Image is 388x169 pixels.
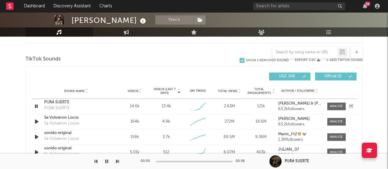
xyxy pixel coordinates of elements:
[236,158,248,165] div: 00:58
[285,159,309,164] div: PURA SUERTE
[44,130,108,136] a: sonido original
[121,149,149,156] div: 5.01k
[215,134,244,140] div: 89.5M
[278,148,299,152] strong: JULIAN_07
[320,59,363,62] button: + Add TikTok Sound
[71,15,148,25] div: [PERSON_NAME]
[140,158,153,165] div: 00:00
[273,50,337,55] input: Search by song name or URL
[253,2,345,10] input: Search for artists
[278,102,321,106] a: [PERSON_NAME] & [PERSON_NAME]
[319,75,347,78] span: Official ( 1 )
[215,119,244,125] div: 272M
[247,149,275,156] div: 403k
[25,56,61,63] span: TikTok Sounds
[278,132,321,136] a: Mario_Ft2🤴🏻🐭
[247,134,275,140] div: 9.36M
[278,107,321,111] div: 63.2k followers
[278,138,321,142] div: 1.3M followers
[278,148,321,152] a: JULIAN_07
[247,119,275,125] div: 18.6M
[44,105,70,111] div: PURA SUERTE
[278,117,310,121] strong: [PERSON_NAME]
[161,103,171,109] div: 13.4k
[281,89,314,93] span: Author / Followers
[183,89,212,93] div: 6M Trend
[44,99,108,106] a: PURA SUERTE
[247,87,271,95] span: Total Engagements
[44,121,79,127] div: Se Volvieron Locos
[155,15,194,25] button: Track
[247,103,275,109] div: 121k
[246,59,289,63] div: Show 1 Removed Sound
[365,2,370,6] div: 36
[273,75,301,78] span: UGC ( 54 )
[278,102,346,106] strong: [PERSON_NAME] & [PERSON_NAME]
[218,89,237,93] span: Total Views
[152,87,177,95] span: Videos (last 7 days)
[278,132,307,136] strong: Mario_Ft2🤴🏻🐭
[363,4,367,9] button: 36
[163,149,169,156] div: 512
[121,134,149,140] div: 159k
[278,153,321,157] div: 26.1k followers
[44,136,79,142] div: Se Volvieron Locos
[326,59,363,62] button: + Add TikTok Sound
[44,151,79,157] div: Se Volvieron Locos
[121,103,149,109] div: 14.6k
[215,103,244,109] div: 2.63M
[44,145,108,152] a: sonido original
[315,72,356,80] button: Official(1)
[162,119,170,125] div: 4.9k
[121,119,149,125] div: 164k
[295,58,320,62] button: Export CSV
[278,122,321,127] div: 63.2k followers
[44,115,108,121] a: Se Volvieron Locos
[278,117,321,121] a: [PERSON_NAME]
[163,134,170,140] div: 3.7k
[128,89,138,93] span: Videos
[269,72,310,80] button: UGC(54)
[64,89,85,93] span: Sound Name
[215,149,244,156] div: 6.07M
